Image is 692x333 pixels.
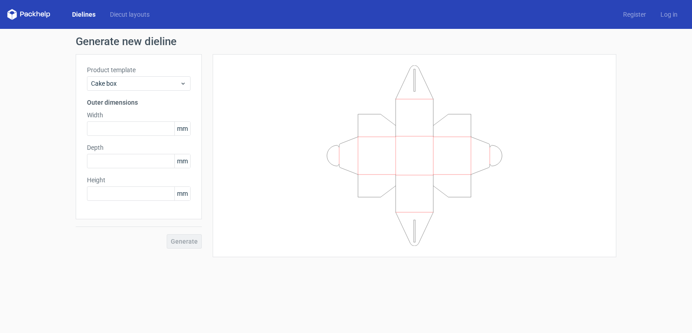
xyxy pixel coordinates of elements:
[616,10,653,19] a: Register
[174,122,190,135] span: mm
[76,36,616,47] h1: Generate new dieline
[65,10,103,19] a: Dielines
[87,111,191,120] label: Width
[103,10,157,19] a: Diecut layouts
[174,154,190,168] span: mm
[87,98,191,107] h3: Outer dimensions
[91,79,180,88] span: Cake box
[87,176,191,185] label: Height
[87,143,191,152] label: Depth
[174,187,190,200] span: mm
[87,65,191,74] label: Product template
[653,10,685,19] a: Log in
